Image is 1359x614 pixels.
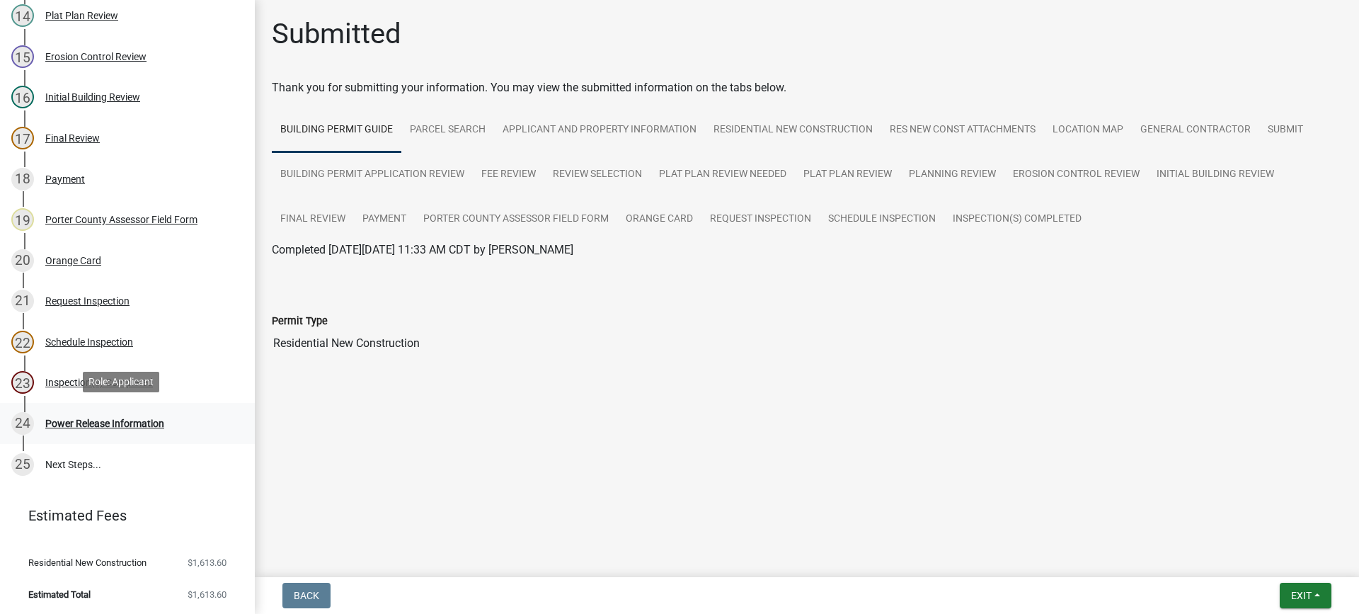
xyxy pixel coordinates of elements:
[1004,152,1148,198] a: Erosion Control Review
[45,419,164,428] div: Power Release Information
[11,371,34,394] div: 23
[1280,583,1331,608] button: Exit
[45,133,100,143] div: Final Review
[282,583,331,608] button: Back
[11,86,34,108] div: 16
[354,197,415,242] a: Payment
[45,174,85,184] div: Payment
[1148,152,1283,198] a: Initial Building Review
[45,337,133,347] div: Schedule Inspection
[494,108,705,153] a: Applicant and Property Information
[272,152,473,198] a: Building Permit Application Review
[401,108,494,153] a: Parcel search
[83,372,159,392] div: Role: Applicant
[544,152,650,198] a: Review Selection
[415,197,617,242] a: Porter County Assessor Field Form
[45,256,101,266] div: Orange Card
[881,108,1044,153] a: Res New Const Attachments
[272,17,401,51] h1: Submitted
[1044,108,1132,153] a: Location Map
[45,296,130,306] div: Request Inspection
[272,317,328,326] label: Permit Type
[11,4,34,27] div: 14
[272,243,573,256] span: Completed [DATE][DATE] 11:33 AM CDT by [PERSON_NAME]
[11,331,34,353] div: 22
[188,558,226,567] span: $1,613.60
[28,590,91,599] span: Estimated Total
[11,412,34,435] div: 24
[11,168,34,191] div: 18
[944,197,1090,242] a: Inspection(s) Completed
[11,501,232,530] a: Estimated Fees
[1259,108,1312,153] a: Submit
[11,208,34,231] div: 19
[11,290,34,312] div: 21
[45,11,118,21] div: Plat Plan Review
[45,377,153,387] div: Inspection(s) Completed
[28,558,147,567] span: Residential New Construction
[705,108,881,153] a: Residential New Construction
[11,127,34,149] div: 17
[188,590,226,599] span: $1,613.60
[820,197,944,242] a: Schedule Inspection
[11,249,34,272] div: 20
[272,79,1342,96] div: Thank you for submitting your information. You may view the submitted information on the tabs below.
[473,152,544,198] a: Fee Review
[900,152,1004,198] a: Planning Review
[45,52,147,62] div: Erosion Control Review
[45,92,140,102] div: Initial Building Review
[272,108,401,153] a: Building Permit Guide
[1291,590,1312,601] span: Exit
[650,152,795,198] a: Plat Plan Review Needed
[11,453,34,476] div: 25
[11,45,34,68] div: 15
[294,590,319,601] span: Back
[795,152,900,198] a: Plat Plan Review
[45,215,197,224] div: Porter County Assessor Field Form
[617,197,701,242] a: Orange Card
[701,197,820,242] a: Request Inspection
[1132,108,1259,153] a: General Contractor
[272,197,354,242] a: Final Review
